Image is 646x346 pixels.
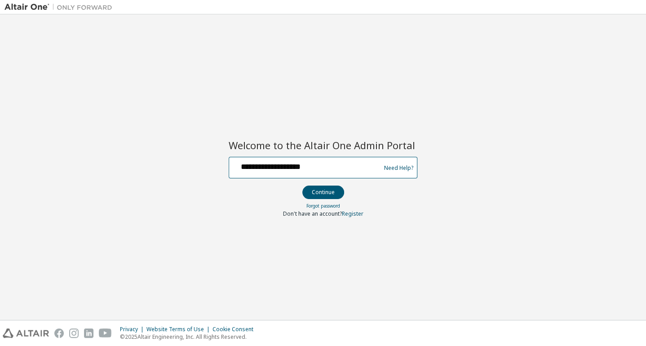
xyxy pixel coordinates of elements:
[99,328,112,338] img: youtube.svg
[3,328,49,338] img: altair_logo.svg
[212,326,259,333] div: Cookie Consent
[120,326,146,333] div: Privacy
[384,168,413,168] a: Need Help?
[283,210,342,217] span: Don't have an account?
[4,3,117,12] img: Altair One
[54,328,64,338] img: facebook.svg
[69,328,79,338] img: instagram.svg
[342,210,363,217] a: Register
[302,186,344,199] button: Continue
[84,328,93,338] img: linkedin.svg
[120,333,259,341] p: © 2025 Altair Engineering, Inc. All Rights Reserved.
[229,139,417,151] h2: Welcome to the Altair One Admin Portal
[306,203,340,209] a: Forgot password
[146,326,212,333] div: Website Terms of Use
